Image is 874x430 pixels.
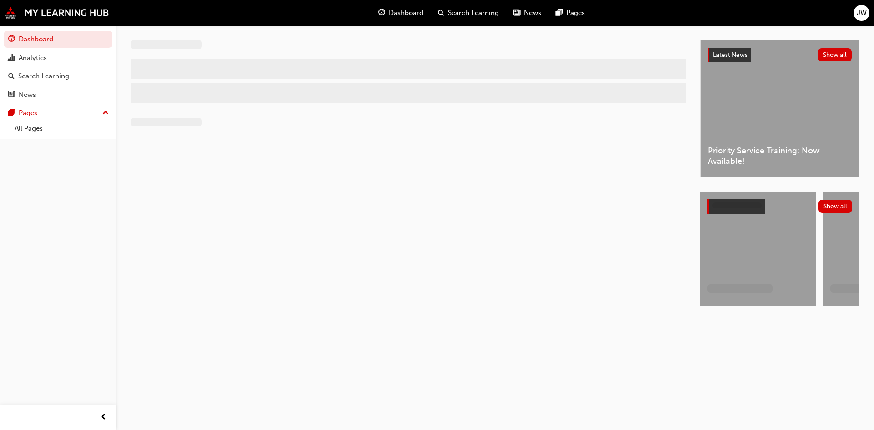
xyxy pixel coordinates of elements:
[556,7,563,19] span: pages-icon
[19,53,47,63] div: Analytics
[8,54,15,62] span: chart-icon
[8,91,15,99] span: news-icon
[19,108,37,118] div: Pages
[378,7,385,19] span: guage-icon
[513,7,520,19] span: news-icon
[448,8,499,18] span: Search Learning
[431,4,506,22] a: search-iconSearch Learning
[8,109,15,117] span: pages-icon
[707,199,852,214] a: Show all
[8,35,15,44] span: guage-icon
[708,48,852,62] a: Latest NewsShow all
[713,51,747,59] span: Latest News
[18,71,69,81] div: Search Learning
[19,90,36,100] div: News
[371,4,431,22] a: guage-iconDashboard
[857,8,867,18] span: JW
[5,7,109,19] img: mmal
[524,8,541,18] span: News
[11,121,112,136] a: All Pages
[549,4,592,22] a: pages-iconPages
[4,29,112,105] button: DashboardAnalyticsSearch LearningNews
[4,50,112,66] a: Analytics
[4,105,112,121] button: Pages
[4,31,112,48] a: Dashboard
[8,72,15,81] span: search-icon
[102,107,109,119] span: up-icon
[438,7,444,19] span: search-icon
[506,4,549,22] a: news-iconNews
[854,5,869,21] button: JW
[818,48,852,61] button: Show all
[818,200,853,213] button: Show all
[4,68,112,85] a: Search Learning
[708,146,852,166] span: Priority Service Training: Now Available!
[389,8,423,18] span: Dashboard
[566,8,585,18] span: Pages
[100,412,107,423] span: prev-icon
[4,86,112,103] a: News
[700,40,859,177] a: Latest NewsShow allPriority Service Training: Now Available!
